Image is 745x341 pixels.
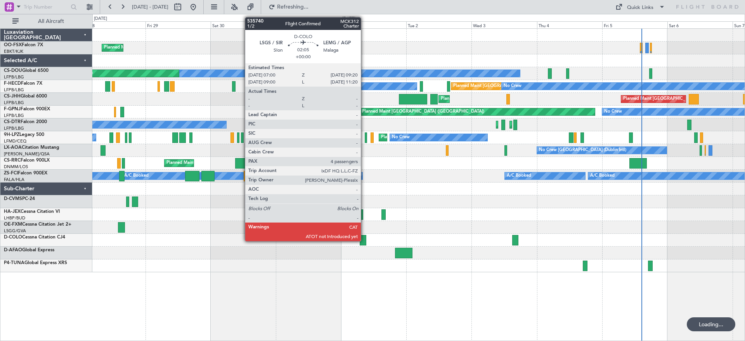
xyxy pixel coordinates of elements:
[4,138,26,144] a: LFMD/CEQ
[4,151,50,157] a: [PERSON_NAME]/QSA
[124,170,149,182] div: A/C Booked
[507,170,531,182] div: A/C Booked
[4,120,47,124] a: CS-DTRFalcon 2000
[4,248,54,252] a: D-AFAOGlobal Express
[211,21,276,28] div: Sat 30
[537,21,602,28] div: Thu 4
[104,42,194,54] div: Planned Maint Kortrijk-[GEOGRAPHIC_DATA]
[4,209,21,214] span: HA-JEX
[4,87,24,93] a: LFPB/LBG
[4,113,24,118] a: LFPB/LBG
[4,158,21,163] span: CS-RRC
[4,107,21,111] span: F-GPNJ
[453,80,575,92] div: Planned Maint [GEOGRAPHIC_DATA] ([GEOGRAPHIC_DATA])
[4,222,71,227] a: OE-FXMCessna Citation Jet 2+
[80,21,146,28] div: Thu 28
[4,145,59,150] a: LX-AOACitation Mustang
[4,68,49,73] a: CS-DOUGlobal 6500
[441,93,563,105] div: Planned Maint [GEOGRAPHIC_DATA] ([GEOGRAPHIC_DATA])
[276,21,341,28] div: Sun 31
[4,261,67,265] a: P4-TUNAGlobal Express XRS
[392,132,410,143] div: No Crew
[4,197,22,201] span: D-CVMS
[687,317,735,331] div: Loading...
[381,132,468,143] div: Planned Maint Nice ([GEOGRAPHIC_DATA])
[4,228,26,234] a: LSGG/GVA
[4,94,21,99] span: CS-JHH
[4,215,25,221] a: LHBP/BUD
[4,49,23,54] a: EBKT/KJK
[4,145,22,150] span: LX-AOA
[612,1,669,13] button: Quick Links
[321,80,339,92] div: No Crew
[504,80,521,92] div: No Crew
[4,100,24,106] a: LFPB/LBG
[20,19,82,24] span: All Aircraft
[166,157,289,169] div: Planned Maint [GEOGRAPHIC_DATA] ([GEOGRAPHIC_DATA])
[4,171,18,176] span: ZS-FCI
[4,132,44,137] a: 9H-LPZLegacy 500
[4,81,42,86] a: F-HECDFalcon 7X
[4,74,24,80] a: LFPB/LBG
[471,21,537,28] div: Wed 3
[590,170,615,182] div: A/C Booked
[4,222,22,227] span: OE-FXM
[94,16,107,22] div: [DATE]
[4,164,28,170] a: DNMM/LOS
[627,4,653,12] div: Quick Links
[132,3,168,10] span: [DATE] - [DATE]
[4,261,24,265] span: P4-TUNA
[24,1,68,13] input: Trip Number
[4,209,60,214] a: HA-JEXCessna Citation VI
[539,144,626,156] div: No Crew [GEOGRAPHIC_DATA] (Dublin Intl)
[362,106,484,118] div: Planned Maint [GEOGRAPHIC_DATA] ([GEOGRAPHIC_DATA])
[4,43,43,47] a: OO-FSXFalcon 7X
[277,4,309,10] span: Refreshing...
[4,235,65,240] a: D-COLOCessna Citation CJ4
[265,1,312,13] button: Refreshing...
[341,21,406,28] div: Mon 1
[4,68,22,73] span: CS-DOU
[4,132,19,137] span: 9H-LPZ
[146,21,211,28] div: Fri 29
[4,81,21,86] span: F-HECD
[4,235,22,240] span: D-COLO
[4,158,50,163] a: CS-RRCFalcon 900LX
[406,21,471,28] div: Tue 2
[667,21,733,28] div: Sat 6
[342,16,355,22] div: [DATE]
[4,248,22,252] span: D-AFAO
[4,177,24,183] a: FALA/HLA
[4,107,50,111] a: F-GPNJFalcon 900EX
[4,43,22,47] span: OO-FSX
[4,197,35,201] a: D-CVMSPC-24
[602,21,667,28] div: Fri 5
[4,125,24,131] a: LFPB/LBG
[9,15,84,28] button: All Aircraft
[4,94,47,99] a: CS-JHHGlobal 6000
[604,106,622,118] div: No Crew
[4,120,21,124] span: CS-DTR
[4,171,47,176] a: ZS-FCIFalcon 900EX
[256,106,274,118] div: No Crew
[512,119,604,130] div: Planned Maint [GEOGRAPHIC_DATA] (Ataturk)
